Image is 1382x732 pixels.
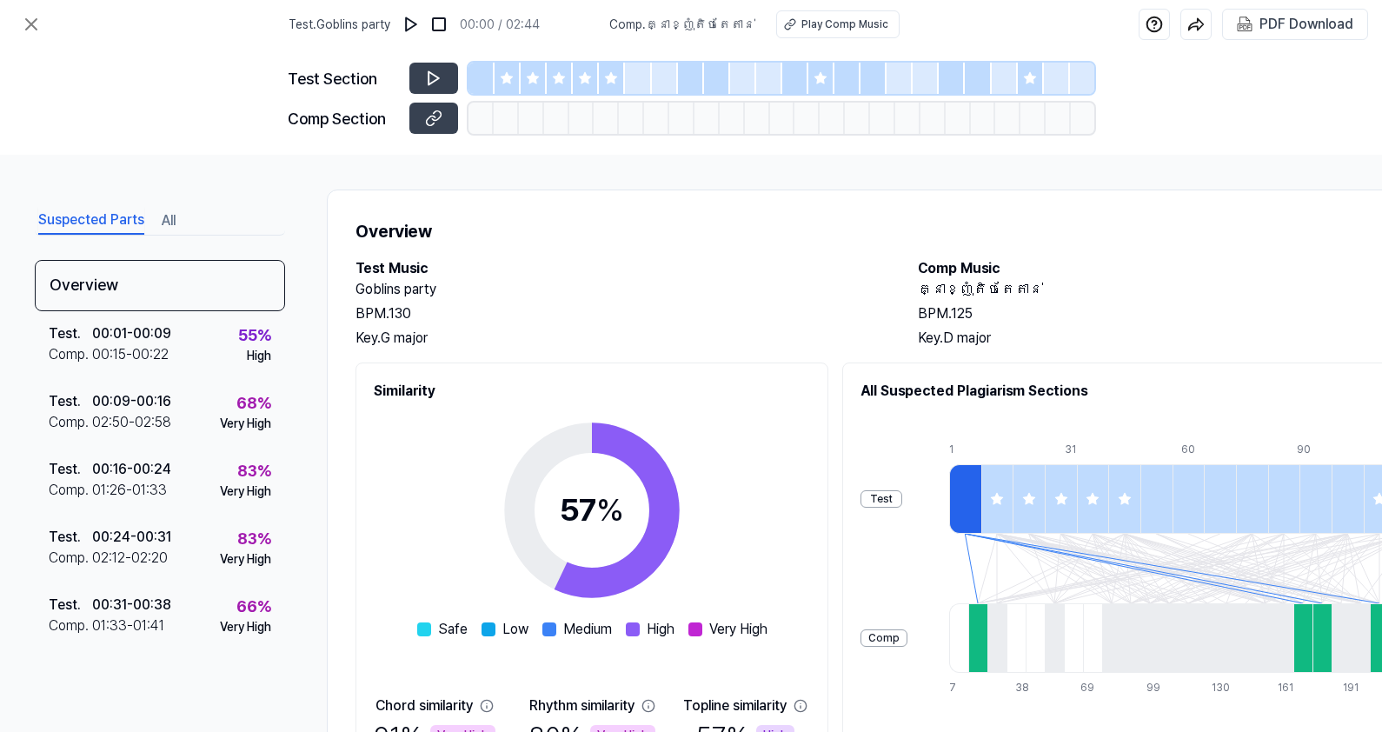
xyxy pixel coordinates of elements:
img: stop [430,16,448,33]
div: 83 % [237,527,271,550]
div: 191 [1343,680,1362,695]
div: 60 [1181,442,1213,457]
div: 00:31 - 00:38 [92,595,171,616]
span: Comp . គ្នាខ្ញុំតិចតែតាន់ [609,16,755,34]
div: 00:24 - 00:31 [92,527,171,548]
h2: Goblins party [355,279,883,300]
div: Comp . [49,480,92,501]
div: 68 % [236,391,271,415]
div: Very High [220,482,271,501]
span: Very High [709,619,767,640]
span: Test . Goblins party [289,16,390,34]
div: Very High [220,618,271,636]
img: PDF Download [1237,17,1252,32]
div: Comp . [49,616,92,636]
div: Comp Section [288,107,399,130]
div: High [247,347,271,365]
button: Play Comp Music [776,10,900,38]
div: 55 % [238,323,271,347]
div: 31 [1065,442,1097,457]
div: 02:50 - 02:58 [92,412,171,433]
div: 01:33 - 01:41 [92,616,164,636]
div: Topline similarity [683,695,787,716]
div: Test . [49,527,92,548]
div: BPM. 130 [355,303,883,324]
div: Test . [49,595,92,616]
div: 02:12 - 02:20 [92,548,168,569]
div: Key. G major [355,328,883,349]
div: Comp [860,629,907,647]
div: 00:00 / 02:44 [460,16,540,34]
div: 99 [1146,680,1166,695]
div: Test Section [288,67,399,90]
div: Play Comp Music [801,17,888,32]
div: 83 % [237,459,271,482]
button: All [162,207,176,235]
div: 38 [1015,680,1034,695]
div: Test . [49,459,92,480]
span: High [647,619,674,640]
div: 00:09 - 00:16 [92,391,171,412]
img: help [1146,16,1163,33]
div: Chord similarity [375,695,473,716]
div: 161 [1278,680,1297,695]
div: 90 [1297,442,1329,457]
div: Test . [49,391,92,412]
div: 7 [949,680,968,695]
span: Medium [563,619,612,640]
div: Very High [220,550,271,569]
div: Comp . [49,412,92,433]
div: 1 [949,442,981,457]
div: Rhythm similarity [529,695,635,716]
div: 00:15 - 00:22 [92,344,169,365]
h2: Similarity [374,381,810,402]
div: 00:01 - 00:09 [92,323,171,344]
h2: Test Music [355,258,883,279]
div: Overview [35,260,285,311]
button: Suspected Parts [38,207,144,235]
span: Low [502,619,528,640]
button: PDF Download [1233,10,1357,39]
img: play [402,16,420,33]
div: 00:16 - 00:24 [92,459,171,480]
div: Test . [49,323,92,344]
div: Comp . [49,548,92,569]
div: 66 % [236,595,271,618]
span: Safe [438,619,468,640]
div: 01:26 - 01:33 [92,480,167,501]
div: PDF Download [1259,13,1353,36]
div: 57 [560,487,624,534]
span: % [596,491,624,529]
div: 130 [1212,680,1231,695]
div: Very High [220,415,271,433]
div: Comp . [49,344,92,365]
img: share [1187,16,1205,33]
div: Test [860,490,902,508]
div: 69 [1080,680,1100,695]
